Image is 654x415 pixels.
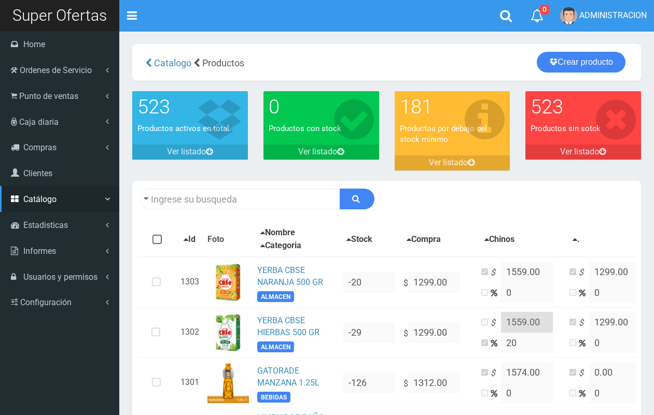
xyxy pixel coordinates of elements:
[257,226,298,239] button: Nombre
[257,291,294,302] span: ALMACEN
[207,312,249,353] img: ...
[343,233,375,246] button: Stock
[137,124,229,133] font: Productos activos en total
[23,168,52,178] span: Clientes
[560,7,577,24] img: User Image
[167,147,206,156] font: Ver listado
[579,10,647,20] span: ADMINISTRACION
[569,233,583,246] button: .
[531,124,601,133] font: Productos sin sotck
[23,220,68,230] span: Estadisticas
[23,39,45,49] span: Home
[429,158,468,167] font: Ver listado
[525,145,641,160] a: Ver listado
[531,95,563,118] font: 523
[269,95,280,118] font: 0
[137,95,170,118] font: 523
[19,117,59,127] span: Caja diaria
[20,297,72,307] span: Configuración
[400,124,487,144] font: Productos por debajo del stock minimo
[23,142,57,152] span: Compras
[257,341,294,352] span: ALMACEN
[399,357,477,408] td: $
[257,316,319,337] a: YERBA CBSE HIERBAS 500 GR
[203,222,253,257] th: Foto
[579,267,589,279] i: $
[23,246,56,256] span: Informes
[176,257,203,308] td: 1303
[540,5,549,15] span: 0
[257,366,319,388] a: GATORADE MANZANA 1.25L
[207,362,249,404] img: ...
[19,91,78,101] span: Punto de ventas
[491,317,501,329] i: $
[257,392,290,403] span: BEBIDAS
[132,145,248,160] a: Ver listado
[269,124,341,133] font: Productos con stock
[257,265,323,287] a: YERBA CBSE NARANJA 500 GR
[23,194,57,204] span: Catálogo
[176,357,203,408] td: 1301
[140,189,340,209] input: Ingrese su busqueda
[12,6,107,24] span: Super Ofertas
[579,317,589,329] i: $
[399,307,477,357] td: $
[257,239,304,252] button: Categoria
[207,262,249,303] img: ...
[491,367,501,379] i: $
[481,233,518,246] button: Chinos
[491,267,501,279] i: $
[298,147,337,156] font: Ver listado
[560,147,599,156] font: Ver listado
[202,58,244,68] span: Productos
[399,257,477,308] td: $
[403,233,444,246] button: Compra
[23,272,98,282] span: Usuarios y permisos
[20,65,92,75] span: Ordenes de Servicio
[400,95,433,118] font: 181
[180,233,199,246] button: Id
[263,145,379,160] a: Ver listado
[395,155,510,170] a: Ver listado
[152,58,191,68] a: Catalogo
[176,307,203,357] td: 1302
[579,367,589,379] i: $
[537,52,625,73] a: Crear producto
[154,58,191,68] span: Catalogo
